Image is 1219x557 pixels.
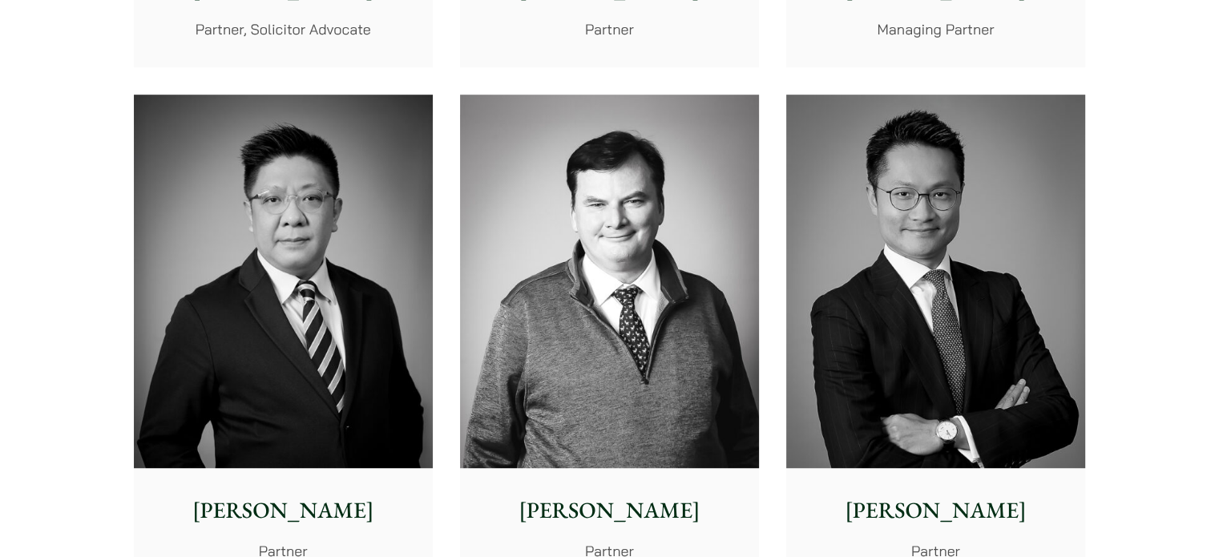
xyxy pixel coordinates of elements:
[473,494,746,527] p: [PERSON_NAME]
[147,494,420,527] p: [PERSON_NAME]
[799,18,1072,40] p: Managing Partner
[147,18,420,40] p: Partner, Solicitor Advocate
[799,494,1072,527] p: [PERSON_NAME]
[473,18,746,40] p: Partner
